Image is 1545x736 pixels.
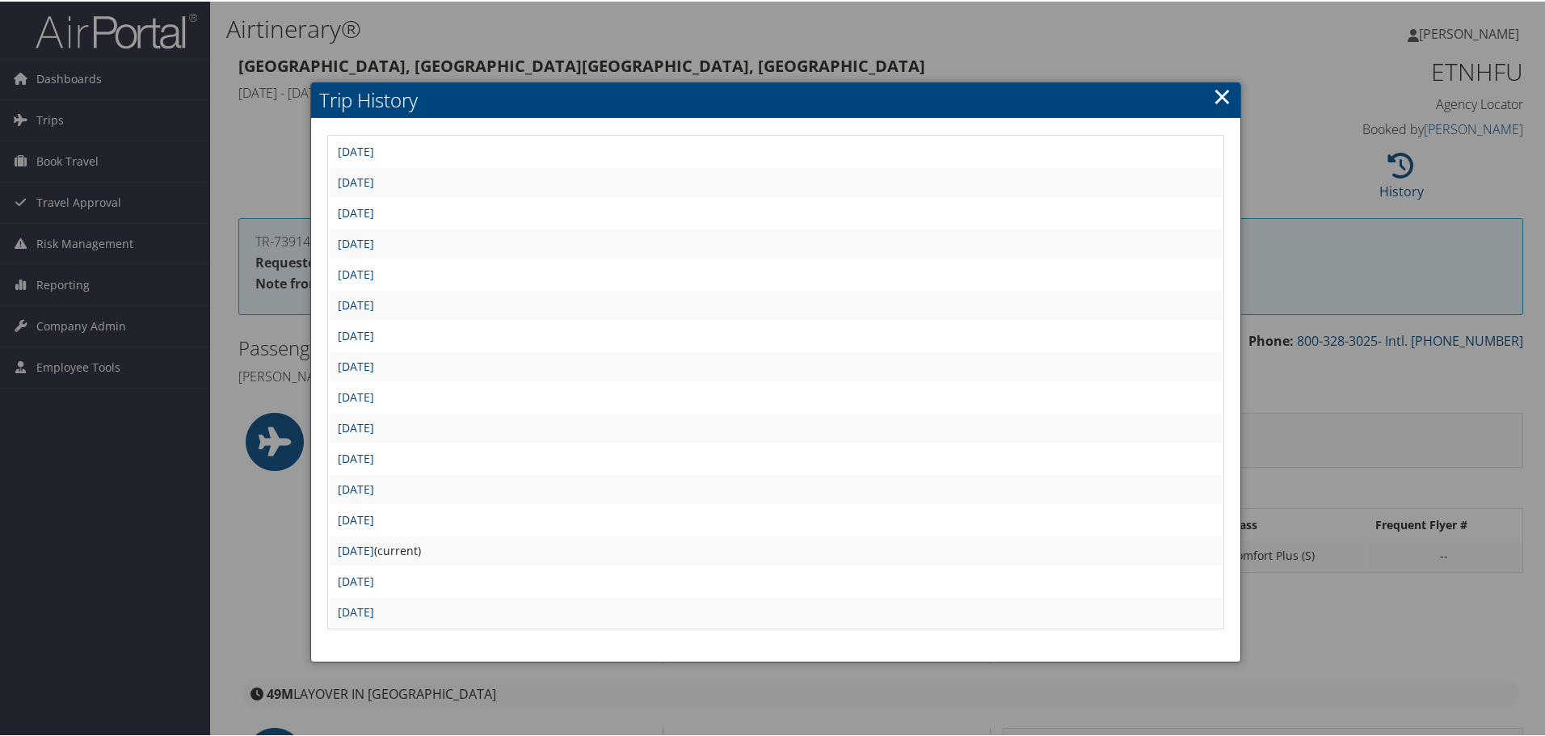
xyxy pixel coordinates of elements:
[338,173,374,188] a: [DATE]
[338,541,374,557] a: [DATE]
[1213,78,1231,111] a: ×
[338,480,374,495] a: [DATE]
[338,388,374,403] a: [DATE]
[338,449,374,465] a: [DATE]
[338,357,374,372] a: [DATE]
[338,572,374,587] a: [DATE]
[338,418,374,434] a: [DATE]
[330,535,1222,564] td: (current)
[338,296,374,311] a: [DATE]
[338,511,374,526] a: [DATE]
[338,234,374,250] a: [DATE]
[338,204,374,219] a: [DATE]
[311,81,1240,116] h2: Trip History
[338,326,374,342] a: [DATE]
[338,142,374,158] a: [DATE]
[338,603,374,618] a: [DATE]
[338,265,374,280] a: [DATE]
